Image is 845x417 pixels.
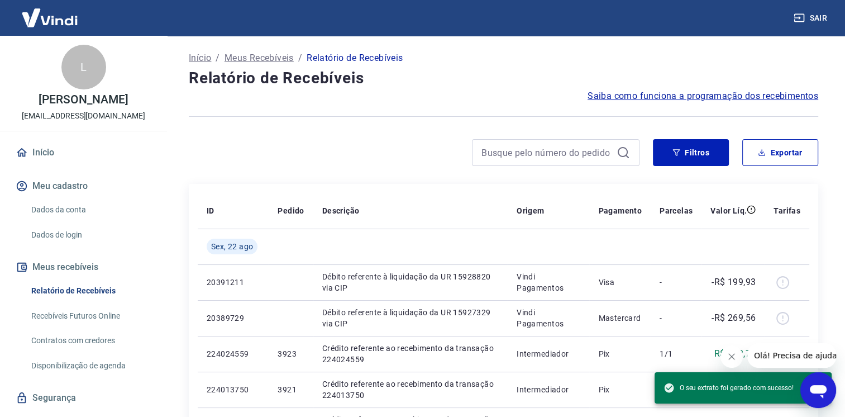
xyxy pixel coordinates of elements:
[207,384,260,395] p: 224013750
[598,348,642,359] p: Pix
[517,271,580,293] p: Vindi Pagamentos
[517,307,580,329] p: Vindi Pagamentos
[322,343,499,365] p: Crédito referente ao recebimento da transação 224024559
[27,329,154,352] a: Contratos com credores
[714,347,756,361] p: R$ 112,73
[791,8,832,29] button: Sair
[660,205,693,216] p: Parcelas
[207,205,214,216] p: ID
[712,311,756,325] p: -R$ 269,56
[712,276,756,289] p: -R$ 199,93
[207,312,260,324] p: 20389729
[322,378,499,401] p: Crédito referente ao recebimento da transação 224013750
[720,345,743,368] iframe: Fechar mensagem
[747,343,836,368] iframe: Mensagem da empresa
[27,224,154,247] a: Dados de login
[298,51,302,65] p: /
[13,174,154,198] button: Meu cadastro
[13,1,86,35] img: Vindi
[653,139,729,166] button: Filtros
[189,67,818,89] h4: Relatório de Recebíveis
[278,348,304,359] p: 3923
[216,51,219,65] p: /
[598,277,642,288] p: Visa
[481,144,612,161] input: Busque pelo número do pedido
[27,279,154,302] a: Relatório de Recebíveis
[278,384,304,395] p: 3921
[663,382,794,394] span: O seu extrato foi gerado com sucesso!
[517,348,580,359] p: Intermediador
[278,205,304,216] p: Pedido
[189,51,211,65] a: Início
[588,89,818,103] a: Saiba como funciona a programação dos recebimentos
[710,205,747,216] p: Valor Líq.
[39,94,128,106] p: [PERSON_NAME]
[27,354,154,377] a: Disponibilização de agenda
[660,277,693,288] p: -
[207,348,260,359] p: 224024559
[13,140,154,165] a: Início
[742,139,818,166] button: Exportar
[22,110,145,122] p: [EMAIL_ADDRESS][DOMAIN_NAME]
[322,271,499,293] p: Débito referente à liquidação da UR 15928820 via CIP
[800,372,836,408] iframe: Botão para abrir a janela de mensagens
[27,198,154,221] a: Dados da conta
[322,205,360,216] p: Descrição
[307,51,403,65] p: Relatório de Recebíveis
[7,8,94,17] span: Olá! Precisa de ajuda?
[27,305,154,328] a: Recebíveis Futuros Online
[598,312,642,324] p: Mastercard
[774,205,800,216] p: Tarifas
[13,255,154,279] button: Meus recebíveis
[660,348,693,359] p: 1/1
[322,307,499,329] p: Débito referente à liquidação da UR 15927329 via CIP
[598,384,642,395] p: Pix
[660,312,693,324] p: -
[207,277,260,288] p: 20391211
[517,384,580,395] p: Intermediador
[598,205,642,216] p: Pagamento
[61,45,106,89] div: L
[225,51,294,65] a: Meus Recebíveis
[13,386,154,410] a: Segurança
[517,205,544,216] p: Origem
[211,241,253,252] span: Sex, 22 ago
